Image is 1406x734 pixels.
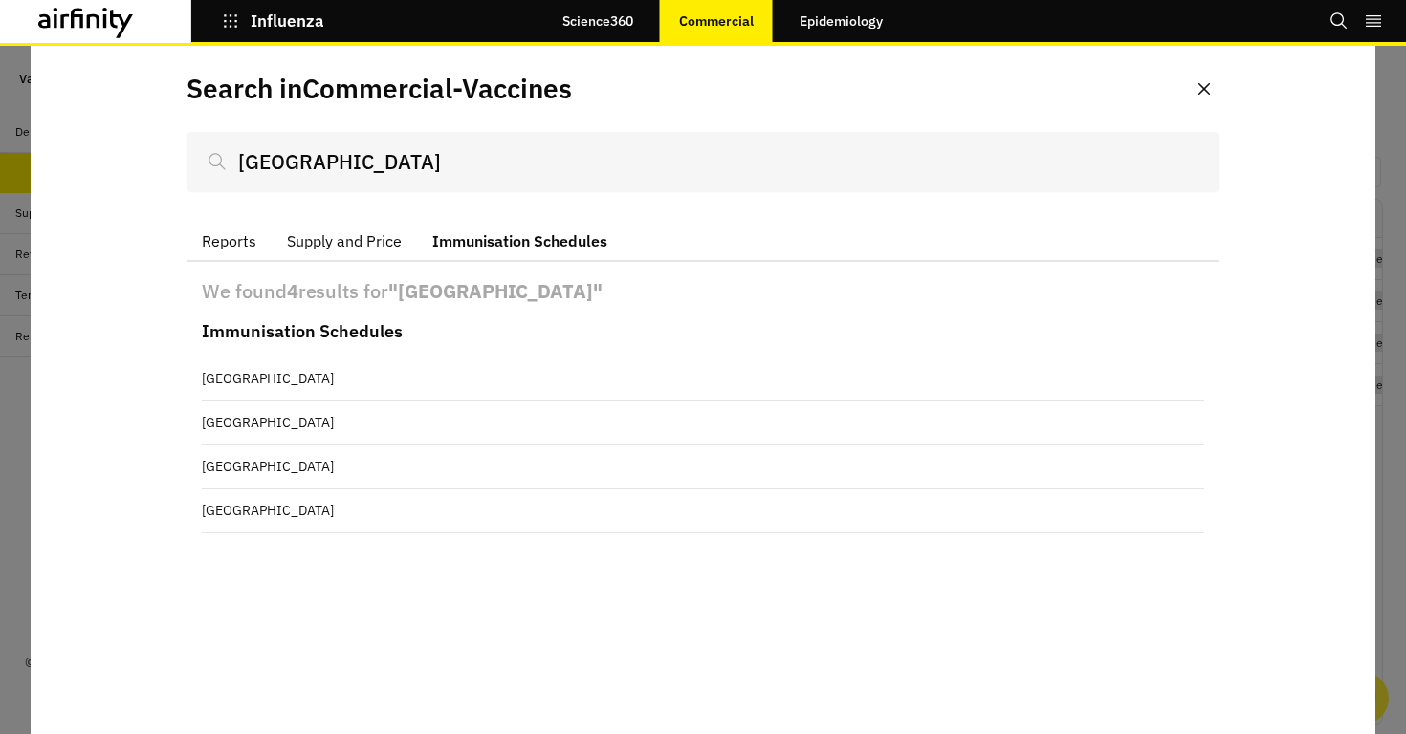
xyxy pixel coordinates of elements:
[202,445,1204,488] a: [GEOGRAPHIC_DATA]
[187,69,572,109] p: Search in Commercial - Vaccines
[187,222,272,262] button: Reports
[202,489,1204,532] a: [GEOGRAPHIC_DATA]
[202,401,1204,444] a: [GEOGRAPHIC_DATA]
[202,457,1204,477] p: [GEOGRAPHIC_DATA]
[679,13,754,29] p: Commercial
[287,278,298,304] b: 4
[222,5,324,37] button: Influenza
[251,12,324,30] p: Influenza
[202,277,1204,306] p: We found results for
[187,132,1219,191] input: Search...
[1329,5,1349,37] button: Search
[202,413,1204,433] p: [GEOGRAPHIC_DATA]
[417,222,623,262] button: Immunisation Schedules
[202,369,1204,389] p: [GEOGRAPHIC_DATA]
[272,222,417,262] button: Supply and Price
[202,321,403,342] h2: Immunisation Schedules
[202,357,1204,400] a: [GEOGRAPHIC_DATA]
[202,501,1204,521] p: [GEOGRAPHIC_DATA]
[388,278,603,304] b: " [GEOGRAPHIC_DATA] "
[1189,74,1219,104] button: Close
